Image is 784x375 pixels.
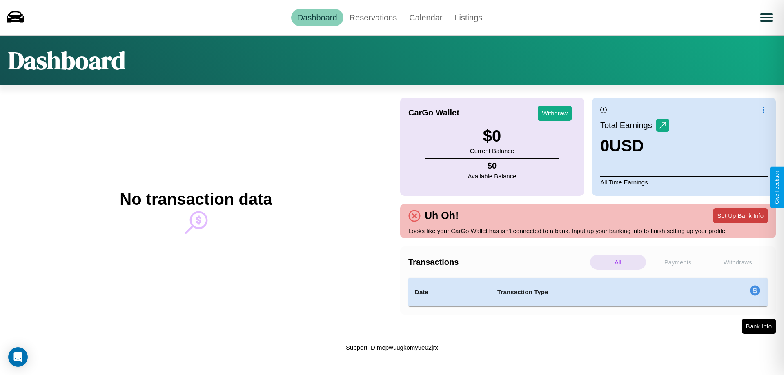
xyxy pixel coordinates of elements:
[8,347,28,367] div: Open Intercom Messenger
[590,255,646,270] p: All
[120,190,272,209] h2: No transaction data
[774,171,780,204] div: Give Feedback
[742,319,776,334] button: Bank Info
[470,145,514,156] p: Current Balance
[408,108,459,118] h4: CarGo Wallet
[408,225,768,236] p: Looks like your CarGo Wallet has isn't connected to a bank. Input up your banking info to finish ...
[291,9,343,26] a: Dashboard
[497,287,683,297] h4: Transaction Type
[448,9,488,26] a: Listings
[408,278,768,306] table: simple table
[421,210,463,222] h4: Uh Oh!
[755,6,778,29] button: Open menu
[470,127,514,145] h3: $ 0
[468,171,517,182] p: Available Balance
[468,161,517,171] h4: $ 0
[600,118,656,133] p: Total Earnings
[713,208,768,223] button: Set Up Bank Info
[346,342,438,353] p: Support ID: mepwuugkomy9e02jrx
[403,9,448,26] a: Calendar
[650,255,706,270] p: Payments
[600,137,669,155] h3: 0 USD
[415,287,484,297] h4: Date
[538,106,572,121] button: Withdraw
[8,44,125,77] h1: Dashboard
[600,176,768,188] p: All Time Earnings
[343,9,403,26] a: Reservations
[710,255,766,270] p: Withdraws
[408,257,588,267] h4: Transactions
